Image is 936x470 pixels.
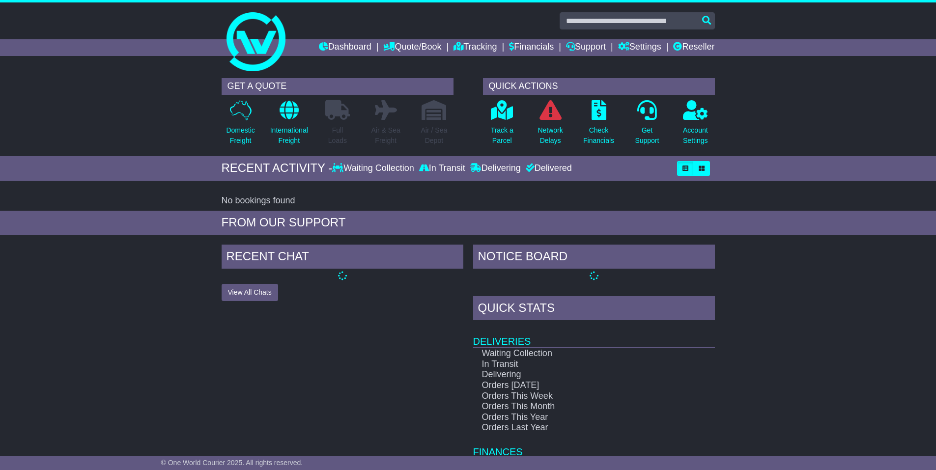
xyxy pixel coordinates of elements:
[473,401,680,412] td: Orders This Month
[454,39,497,56] a: Tracking
[490,100,514,151] a: Track aParcel
[226,100,255,151] a: DomesticFreight
[473,359,680,370] td: In Transit
[483,78,715,95] div: QUICK ACTIONS
[325,125,350,146] p: Full Loads
[473,245,715,271] div: NOTICE BOARD
[537,100,563,151] a: NetworkDelays
[222,245,463,271] div: RECENT CHAT
[673,39,714,56] a: Reseller
[538,125,563,146] p: Network Delays
[473,433,715,458] td: Finances
[417,163,468,174] div: In Transit
[222,195,715,206] div: No bookings found
[222,216,715,230] div: FROM OUR SUPPORT
[566,39,606,56] a: Support
[618,39,661,56] a: Settings
[161,459,303,467] span: © One World Courier 2025. All rights reserved.
[583,125,614,146] p: Check Financials
[583,100,615,151] a: CheckFinancials
[635,125,659,146] p: Get Support
[491,125,513,146] p: Track a Parcel
[473,380,680,391] td: Orders [DATE]
[226,125,255,146] p: Domestic Freight
[222,284,278,301] button: View All Chats
[421,125,448,146] p: Air / Sea Depot
[222,161,333,175] div: RECENT ACTIVITY -
[319,39,371,56] a: Dashboard
[383,39,441,56] a: Quote/Book
[634,100,659,151] a: GetSupport
[473,391,680,402] td: Orders This Week
[332,163,416,174] div: Waiting Collection
[468,163,523,174] div: Delivering
[682,100,709,151] a: AccountSettings
[473,369,680,380] td: Delivering
[270,125,308,146] p: International Freight
[270,100,309,151] a: InternationalFreight
[222,78,454,95] div: GET A QUOTE
[371,125,400,146] p: Air & Sea Freight
[473,422,680,433] td: Orders Last Year
[473,412,680,423] td: Orders This Year
[683,125,708,146] p: Account Settings
[473,323,715,348] td: Deliveries
[523,163,572,174] div: Delivered
[473,296,715,323] div: Quick Stats
[473,348,680,359] td: Waiting Collection
[509,39,554,56] a: Financials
